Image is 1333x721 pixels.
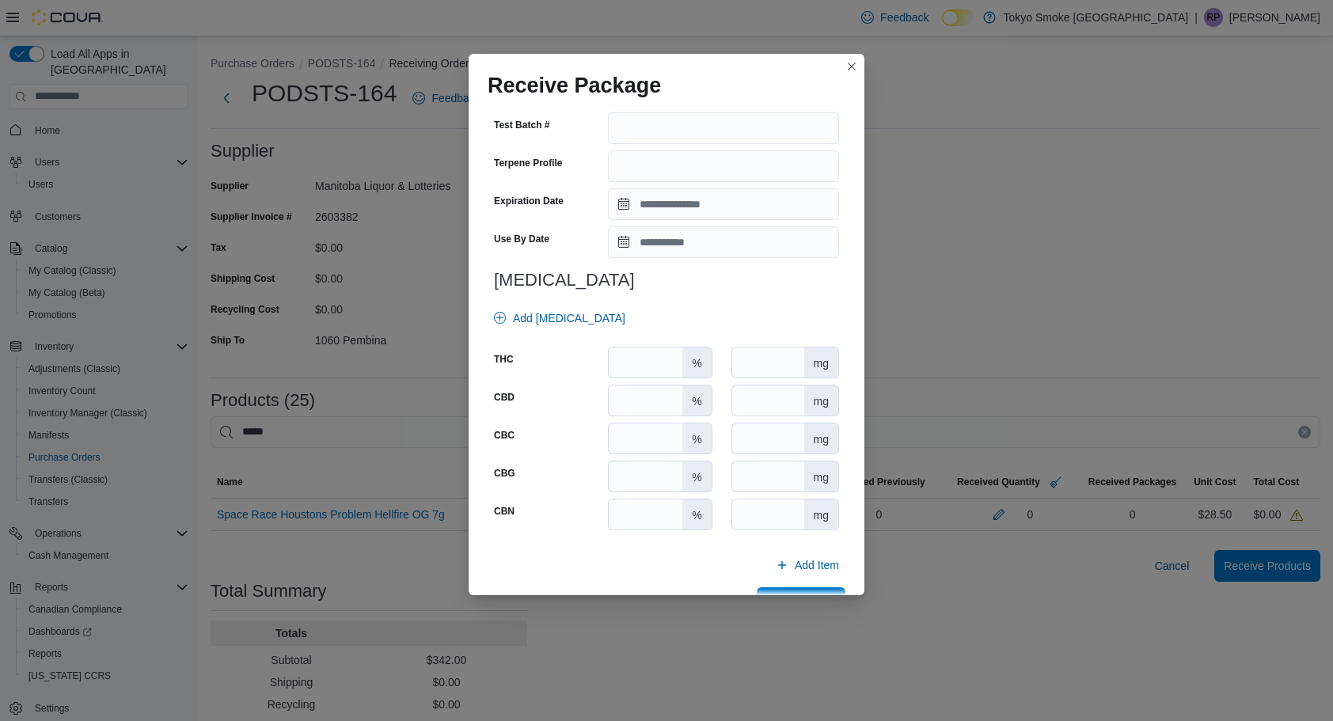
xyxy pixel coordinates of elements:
div: mg [804,423,838,453]
label: CBD [494,391,515,404]
label: CBC [494,429,515,442]
button: Add [MEDICAL_DATA] [488,302,632,334]
div: mg [804,461,838,491]
div: % [682,423,711,453]
div: mg [804,347,838,378]
span: Add [MEDICAL_DATA] [513,310,625,326]
label: Test Batch # [494,119,549,131]
div: % [682,499,711,529]
label: CBN [494,505,515,518]
label: Terpene Profile [494,157,562,169]
div: % [682,461,711,491]
div: % [682,347,711,378]
label: CBG [494,467,515,480]
div: mg [804,385,838,416]
h1: Receive Package [488,73,661,98]
button: Closes this modal window [842,57,861,76]
div: mg [804,499,838,529]
div: % [682,385,711,416]
button: Add Item [769,549,845,581]
input: Press the down key to open a popover containing a calendar. [608,226,839,258]
label: Use By Date [494,233,549,245]
label: Expiration Date [494,195,564,207]
span: Add Item [795,557,839,573]
label: THC [494,353,514,366]
input: Press the down key to open a popover containing a calendar. [608,188,839,220]
h3: [MEDICAL_DATA] [494,271,839,290]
